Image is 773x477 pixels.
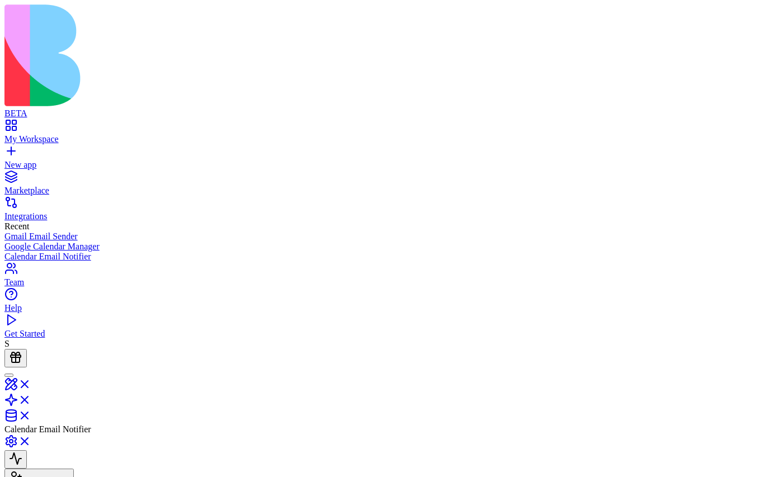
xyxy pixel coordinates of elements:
span: Recent [4,221,29,231]
a: New app [4,150,769,170]
a: Gmail Email Sender [4,232,769,242]
span: Calendar Email Notifier [4,424,91,434]
div: Help [4,303,769,313]
a: Calendar Email Notifier [4,252,769,262]
a: Google Calendar Manager [4,242,769,252]
div: Integrations [4,211,769,221]
div: Get Started [4,329,769,339]
a: My Workspace [4,124,769,144]
a: Get Started [4,319,769,339]
div: New app [4,160,769,170]
a: Marketplace [4,176,769,196]
span: S [4,339,10,348]
a: Integrations [4,201,769,221]
div: Marketplace [4,186,769,196]
div: BETA [4,108,769,119]
a: Help [4,293,769,313]
a: Team [4,267,769,287]
div: Team [4,277,769,287]
a: BETA [4,98,769,119]
img: logo [4,4,454,106]
div: My Workspace [4,134,769,144]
